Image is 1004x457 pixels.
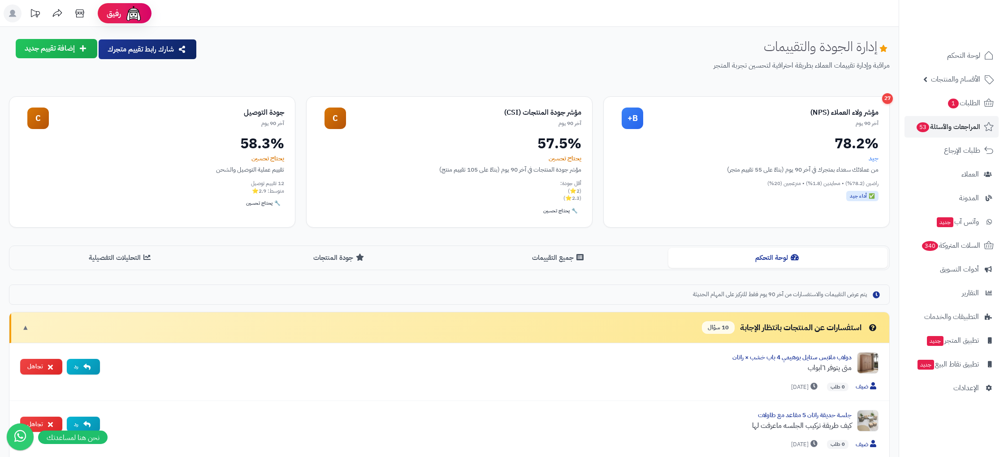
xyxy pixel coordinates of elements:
h1: إدارة الجودة والتقييمات [764,39,890,54]
div: من عملائك سعداء بمتجرك في آخر 90 يوم (بناءً على 55 تقييم متجر) [615,165,878,174]
span: 0 طلب [827,383,848,392]
span: رفيق [107,8,121,19]
span: أدوات التسويق [940,263,979,276]
a: الإعدادات [904,377,999,399]
span: 1 [948,98,959,108]
span: المراجعات والأسئلة [916,121,980,133]
span: تطبيق نقاط البيع [917,358,979,371]
span: 53 [916,122,929,132]
img: Product [857,352,878,374]
span: ضيف [856,382,878,392]
a: دولاب ملابس ستايل بوهيمي 4 باب خشب × راتان [732,353,852,362]
span: [DATE] [791,383,820,392]
div: آخر 90 يوم [346,120,581,127]
span: جديد [917,360,934,370]
span: جديد [937,217,953,227]
button: جودة المنتجات [230,248,450,268]
a: طلبات الإرجاع [904,140,999,161]
button: تجاهل [20,417,62,432]
span: 10 سؤال [702,321,735,334]
span: الطلبات [947,97,980,109]
span: العملاء [961,168,979,181]
img: ai-face.png [125,4,143,22]
div: متى يتوفر ٦ابواب [107,362,852,373]
div: كيف طريقة تركيب الجلسه ماعرفت لها [107,420,852,431]
a: وآتس آبجديد [904,211,999,233]
div: C [27,108,49,129]
span: تطبيق المتجر [926,334,979,347]
span: وآتس آب [936,216,979,228]
button: رد [67,417,100,432]
div: 58.3% [20,136,284,151]
span: جديد [927,336,943,346]
a: العملاء [904,164,999,185]
div: آخر 90 يوم [49,120,284,127]
span: ضيف [856,440,878,449]
a: أدوات التسويق [904,259,999,280]
div: 78.2% [615,136,878,151]
div: مؤشر جودة المنتجات (CSI) [346,108,581,118]
a: تطبيق نقاط البيعجديد [904,354,999,375]
div: مؤشر ولاء العملاء (NPS) [643,108,878,118]
span: الإعدادات [953,382,979,394]
a: السلات المتروكة340 [904,235,999,256]
div: 57.5% [317,136,581,151]
div: تقييم عملية التوصيل والشحن [20,165,284,174]
button: تجاهل [20,359,62,375]
span: [DATE] [791,440,820,449]
span: 340 [922,241,939,251]
div: جودة التوصيل [49,108,284,118]
div: راضين (78.2%) • محايدين (1.8%) • منزعجين (20%) [615,180,878,187]
button: شارك رابط تقييم متجرك [99,39,196,59]
p: مراقبة وإدارة تقييمات العملاء بطريقة احترافية لتحسين تجربة المتجر [204,60,890,71]
div: ✅ أداء جيد [846,191,878,202]
div: 27 [882,93,893,104]
a: لوحة التحكم [904,45,999,66]
a: المدونة [904,187,999,209]
div: 12 تقييم توصيل متوسط: 2.9⭐ [20,180,284,195]
span: التقارير [962,287,979,299]
span: لوحة التحكم [947,49,980,62]
a: التقارير [904,282,999,304]
div: آخر 90 يوم [643,120,878,127]
div: C [325,108,346,129]
div: 🔧 يحتاج تحسين [540,206,581,216]
button: رد [67,359,100,375]
span: الأقسام والمنتجات [931,73,980,86]
span: التطبيقات والخدمات [924,310,979,323]
span: يتم عرض التقييمات والاستفسارات من آخر 90 يوم فقط للتركيز على المهام الحديثة [693,290,867,299]
button: جميع التقييمات [450,248,669,268]
a: الطلبات1 [904,92,999,114]
div: 🔧 يحتاج تحسين [242,198,284,209]
div: يحتاج تحسين [20,154,284,163]
a: المراجعات والأسئلة53 [904,116,999,138]
div: B+ [622,108,643,129]
div: استفسارات عن المنتجات بانتظار الإجابة [702,321,878,334]
div: يحتاج تحسين [317,154,581,163]
div: أقل جودة: (2⭐) (2.3⭐) [317,180,581,202]
div: مؤشر جودة المنتجات في آخر 90 يوم (بناءً على 105 تقييم منتج) [317,165,581,174]
button: التحليلات التفصيلية [11,248,230,268]
img: logo-2.png [943,18,995,37]
a: التطبيقات والخدمات [904,306,999,328]
a: جلسة حديقة راتان 5 مقاعد مع طاولات [758,410,852,420]
a: تحديثات المنصة [24,4,46,25]
span: المدونة [959,192,979,204]
span: طلبات الإرجاع [944,144,980,157]
div: جيد [615,154,878,163]
span: السلات المتروكة [921,239,980,252]
span: ▼ [22,323,29,333]
span: 0 طلب [827,440,848,449]
button: لوحة التحكم [668,248,887,268]
img: Product [857,410,878,431]
button: إضافة تقييم جديد [16,39,97,58]
a: تطبيق المتجرجديد [904,330,999,351]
